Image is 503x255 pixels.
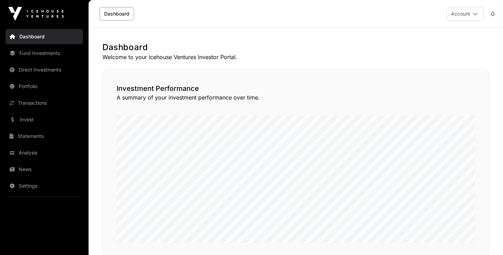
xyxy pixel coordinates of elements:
[6,178,83,193] a: Settings
[102,42,489,53] h1: Dashboard
[6,145,83,160] a: Analysis
[100,7,134,20] a: Dashboard
[102,53,489,61] p: Welcome to your Icehouse Ventures Investor Portal.
[447,7,484,21] button: Account
[117,84,475,93] h2: Investment Performance
[6,162,83,177] a: News
[117,93,475,102] p: A summary of your investment performance over time.
[6,129,83,144] a: Statements
[6,79,83,94] a: Portfolio
[6,62,83,77] a: Direct Investments
[468,222,503,255] iframe: Chat Widget
[6,112,83,127] a: Invest
[6,46,83,61] a: Fund Investments
[8,7,64,21] img: Icehouse Ventures Logo
[6,29,83,44] a: Dashboard
[6,95,83,111] a: Transactions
